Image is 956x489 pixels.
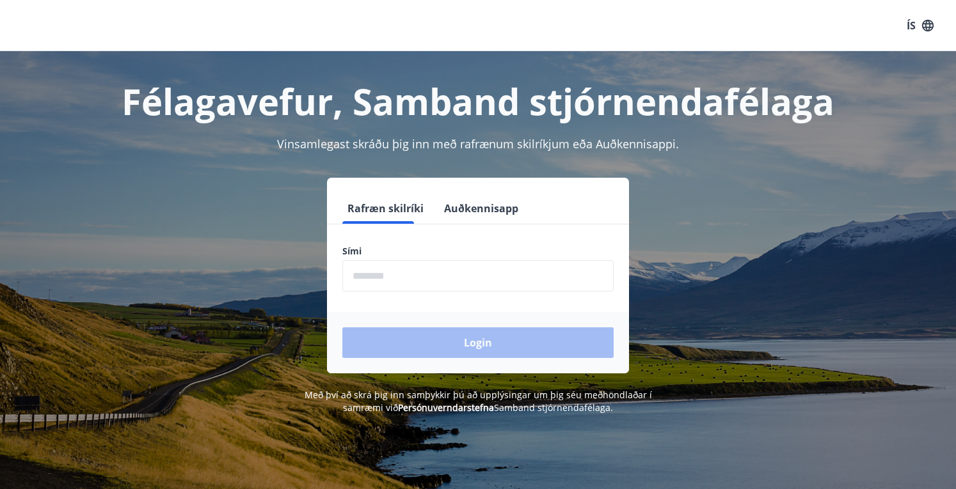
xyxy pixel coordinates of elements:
span: Vinsamlegast skráðu þig inn með rafrænum skilríkjum eða Auðkennisappi. [277,136,679,151]
span: Með því að skrá þig inn samþykkir þú að upplýsingar um þig séu meðhöndlaðar í samræmi við Samband... [305,389,652,414]
button: ÍS [900,14,941,37]
h1: Félagavefur, Samband stjórnendafélaga [33,77,923,125]
a: Persónuverndarstefna [398,401,494,414]
button: Auðkennisapp [439,193,523,224]
button: Rafræn skilríki [342,193,429,224]
label: Sími [342,245,614,258]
